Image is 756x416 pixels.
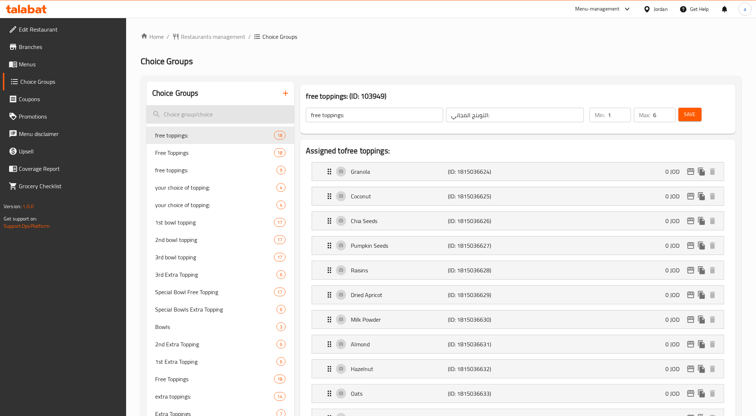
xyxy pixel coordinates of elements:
div: Choices [277,166,286,174]
p: Pumpkin Seeds [351,241,448,250]
p: (ID: 1815036626) [448,217,512,225]
li: Expand [306,159,730,184]
div: Choices [274,131,286,140]
li: Expand [306,184,730,209]
span: Menus [19,60,120,69]
li: Expand [306,233,730,258]
span: 17 [274,254,285,261]
div: Choices [274,235,286,244]
div: Choices [274,253,286,261]
div: Expand [312,335,724,353]
p: 0 JOD [665,315,685,324]
span: 14 [274,393,285,400]
a: Menu disclaimer [3,125,126,143]
div: free toppings:18 [146,127,295,144]
div: Choices [277,322,286,331]
div: Free Toppings18 [146,370,295,388]
div: free toppings:9 [146,161,295,179]
button: duplicate [696,265,707,276]
button: duplicate [696,363,707,374]
span: Upsell [19,147,120,156]
button: delete [707,363,718,374]
span: 1.0.0 [22,202,34,211]
span: your choice of topping: [155,183,277,192]
li: / [167,32,169,41]
span: 4 [277,184,285,191]
span: 6 [277,271,285,278]
span: extra toppings: [155,392,274,401]
div: Expand [312,212,724,230]
span: a [744,5,746,13]
span: 2nd Extra Topping [155,340,277,349]
span: 6 [277,358,285,365]
a: Support.OpsPlatform [4,221,50,231]
li: Expand [306,381,730,406]
a: Branches [3,38,126,55]
div: Jordan [654,5,668,13]
span: 2nd bowl topping [155,235,274,244]
h2: Assigned to free toppings: [306,145,730,156]
button: duplicate [696,166,707,177]
p: Raisins [351,266,448,275]
span: 9 [277,167,285,174]
div: Expand [312,360,724,378]
span: Choice Groups [20,77,120,86]
p: 0 JOD [665,192,685,201]
span: free toppings: [155,166,277,174]
div: Choices [277,201,286,209]
button: edit [685,191,696,202]
a: Grocery Checklist [3,177,126,195]
span: Free Toppings [155,148,274,157]
span: Restaurants management [181,32,245,41]
span: free toppings: [155,131,274,140]
p: 0 JOD [665,167,685,176]
div: your choice of topping:4 [146,179,295,196]
span: 6 [277,341,285,348]
p: 0 JOD [665,217,685,225]
p: (ID: 1815036632) [448,364,512,373]
a: Coverage Report [3,160,126,177]
span: 18 [274,132,285,139]
div: Menu-management [575,5,620,13]
div: Bowls3 [146,318,295,335]
span: 17 [274,236,285,243]
p: (ID: 1815036628) [448,266,512,275]
button: delete [707,240,718,251]
div: extra toppings:14 [146,388,295,405]
p: (ID: 1815036633) [448,389,512,398]
button: delete [707,191,718,202]
button: duplicate [696,215,707,226]
span: Choice Groups [141,53,193,69]
span: 18 [274,149,285,156]
span: 3 [277,324,285,330]
div: Choices [274,148,286,157]
span: your choice of topping: [155,201,277,209]
span: Version: [4,202,21,211]
div: Special Bowls Extra Topping6 [146,301,295,318]
span: Grocery Checklist [19,182,120,190]
button: duplicate [696,191,707,202]
p: (ID: 1815036631) [448,340,512,349]
div: 1st Extra Topping6 [146,353,295,370]
span: 18 [274,376,285,383]
li: Expand [306,209,730,233]
button: delete [707,388,718,399]
div: Choices [274,288,286,296]
button: edit [685,363,696,374]
div: Expand [312,286,724,304]
button: edit [685,265,696,276]
button: edit [685,388,696,399]
p: Min: [595,111,605,119]
li: Expand [306,307,730,332]
button: delete [707,289,718,300]
p: (ID: 1815036625) [448,192,512,201]
span: 3rd bowl topping [155,253,274,261]
span: Get support on: [4,214,37,223]
div: Expand [312,162,724,181]
div: 3rd Extra Topping6 [146,266,295,283]
li: Expand [306,283,730,307]
li: Expand [306,258,730,283]
div: Choices [274,392,286,401]
p: Dried Apricot [351,291,448,299]
button: delete [707,265,718,276]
